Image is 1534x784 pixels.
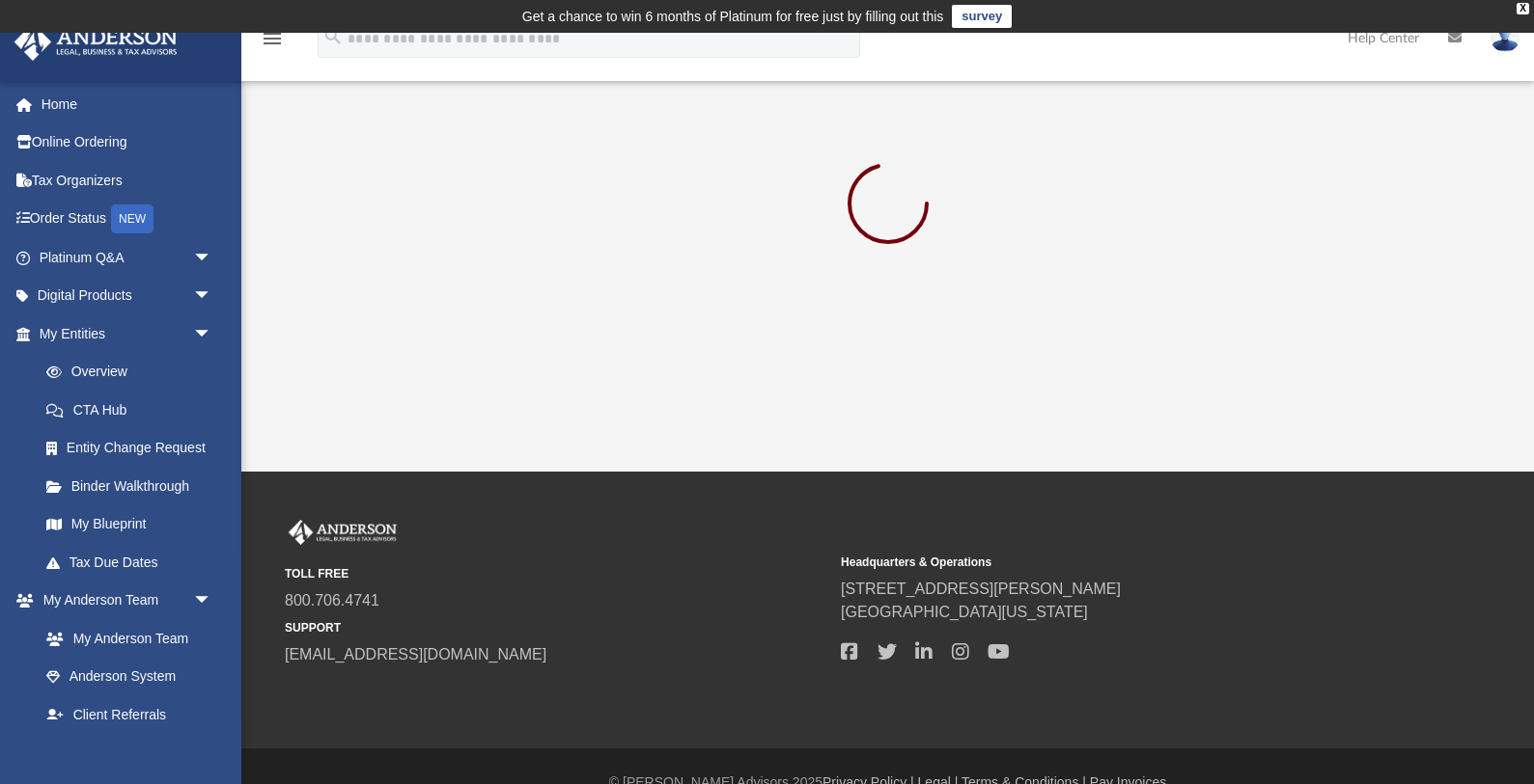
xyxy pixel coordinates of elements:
span: arrow_drop_down [193,581,232,621]
a: Anderson System [27,658,232,696]
span: arrow_drop_down [193,277,232,316]
a: Tax Organizers [14,161,241,200]
i: menu [261,27,284,50]
a: My Blueprint [27,505,232,544]
small: Headquarters & Operations [841,554,1383,571]
a: Tax Due Dates [27,543,241,581]
a: My Anderson Teamarrow_drop_down [14,581,232,620]
a: [GEOGRAPHIC_DATA][US_STATE] [841,604,1088,620]
a: survey [952,5,1012,28]
a: Digital Productsarrow_drop_down [14,277,241,315]
a: [EMAIL_ADDRESS][DOMAIN_NAME] [285,646,546,662]
a: CTA Hub [27,391,241,429]
a: My Anderson Team [27,619,222,658]
a: Platinum Q&Aarrow_drop_down [14,238,241,277]
div: close [1517,3,1529,14]
a: My Entitiesarrow_drop_down [14,314,241,353]
a: Overview [27,353,241,392]
a: Home [14,85,241,123]
a: Binder Walkthrough [27,467,241,505]
div: NEW [111,204,153,233]
img: User Pic [1491,24,1520,52]
a: menu [261,37,284,50]
small: SUPPORT [285,619,827,636]
a: Online Ordering [14,123,241,162]
a: Entity Change Request [27,429,241,468]
small: TOLL FREE [285,565,827,582]
div: Get a chance to win 6 months of Platinum for free just by filling out this [522,5,944,28]
span: arrow_drop_down [193,314,232,354]
span: arrow_drop_down [193,238,232,278]
img: Anderson Advisors Platinum Portal [285,520,401,545]
i: search [322,26,344,47]
a: [STREET_ADDRESS][PERSON_NAME] [841,581,1121,597]
a: Client Referrals [27,695,232,734]
a: Order StatusNEW [14,200,241,239]
img: Anderson Advisors Platinum Portal [9,23,183,61]
a: 800.706.4741 [285,592,379,608]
